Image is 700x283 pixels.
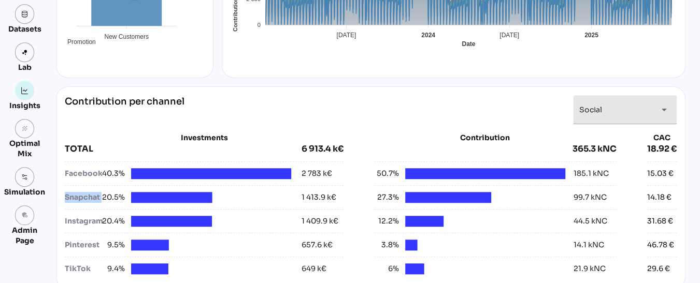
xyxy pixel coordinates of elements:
[302,240,333,250] div: 657.6 k€
[100,168,125,179] span: 40.3%
[574,240,604,250] div: 14.1 kNC
[647,143,677,155] div: 18.92 €
[104,33,148,40] tspan: New Customers
[100,192,125,203] span: 20.5%
[302,143,344,155] div: 6 913.4 k€
[65,95,184,124] div: Contribution per channel
[647,132,677,143] div: CAC
[400,132,569,143] div: Contribution
[302,263,326,274] div: 649 k€
[21,125,28,132] i: grain
[573,143,617,155] div: 365.3 kNC
[21,173,28,181] img: settings.svg
[4,138,45,159] div: Optimal Mix
[60,38,96,46] span: Promotion
[65,192,100,203] div: Snapchat
[584,32,598,39] tspan: 2025
[574,263,606,274] div: 21.9 kNC
[579,105,602,114] span: Social
[13,62,36,72] div: Lab
[574,192,607,203] div: 99.7 kNC
[65,168,100,179] div: Facebook
[65,132,344,143] div: Investments
[647,240,674,250] div: 46.78 €
[8,24,41,34] div: Datasets
[647,216,673,227] div: 31.68 €
[257,22,260,28] tspan: 0
[21,212,28,219] i: admin_panel_settings
[21,87,28,94] img: graph.svg
[65,240,100,250] div: Pinterest
[21,49,28,56] img: lab.svg
[65,216,100,227] div: Instagram
[462,40,475,48] text: Date
[21,10,28,18] img: data.svg
[65,263,100,274] div: TikTok
[4,187,45,197] div: Simulation
[9,100,40,111] div: Insights
[574,216,607,227] div: 44.5 kNC
[100,240,125,250] span: 9.5%
[100,263,125,274] span: 9.4%
[302,192,336,203] div: 1 413.9 k€
[647,192,672,203] div: 14.18 €
[374,263,399,274] span: 6%
[647,168,674,179] div: 15.03 €
[374,168,399,179] span: 50.7%
[647,263,670,274] div: 29.6 €
[100,216,125,227] span: 20.4%
[658,103,670,116] i: arrow_drop_down
[421,32,435,39] tspan: 2024
[374,192,399,203] span: 27.3%
[302,168,332,179] div: 2 783 k€
[499,32,519,39] tspan: [DATE]
[302,216,338,227] div: 1 409.9 k€
[65,143,302,155] div: TOTAL
[374,240,399,250] span: 3.8%
[374,216,399,227] span: 12.2%
[574,168,609,179] div: 185.1 kNC
[336,32,356,39] tspan: [DATE]
[4,225,45,246] div: Admin Page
